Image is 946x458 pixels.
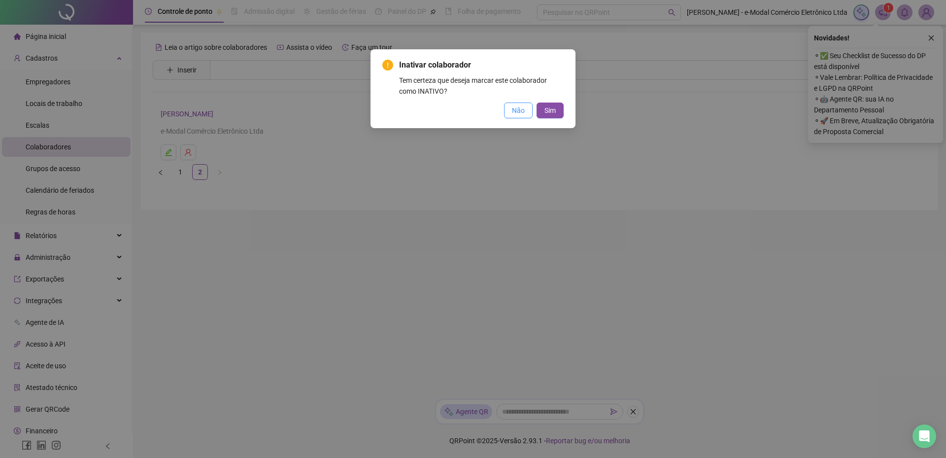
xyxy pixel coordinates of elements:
[537,103,564,118] button: Sim
[399,60,471,70] span: Inativar colaborador
[544,105,556,116] span: Sim
[512,105,525,116] span: Não
[399,76,547,95] span: Tem certeza que deseja marcar este colaborador como INATIVO?
[382,60,393,70] span: exclamation-circle
[504,103,533,118] button: Não
[912,424,936,448] div: Open Intercom Messenger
